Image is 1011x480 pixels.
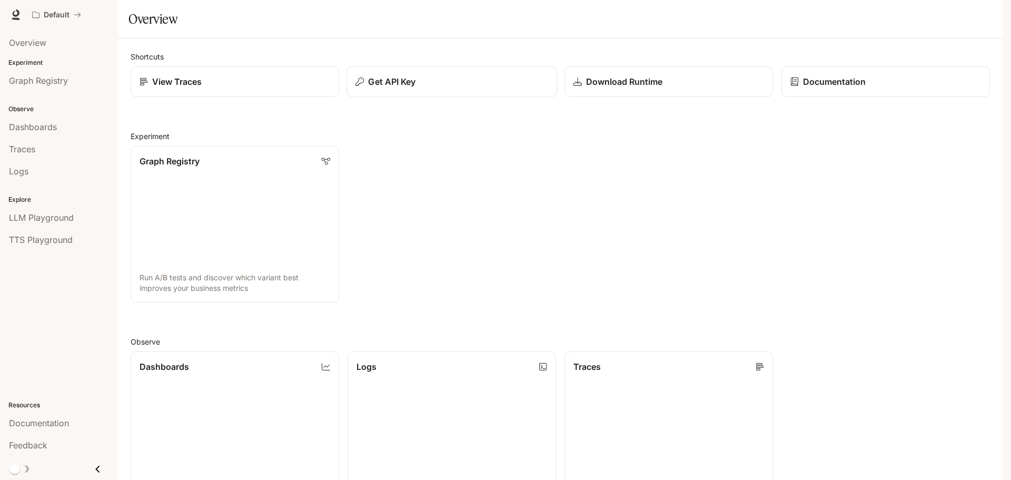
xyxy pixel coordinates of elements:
button: All workspaces [27,4,86,25]
a: View Traces [131,66,339,97]
a: Graph RegistryRun A/B tests and discover which variant best improves your business metrics [131,146,339,302]
a: Documentation [781,66,990,97]
button: Get API Key [346,66,557,97]
p: Traces [573,360,601,373]
a: Download Runtime [564,66,773,97]
p: Download Runtime [586,75,662,88]
p: Graph Registry [140,155,200,168]
p: Logs [356,360,376,373]
p: Run A/B tests and discover which variant best improves your business metrics [140,272,330,293]
p: Get API Key [368,75,415,88]
p: Dashboards [140,360,189,373]
p: Default [44,11,70,19]
h1: Overview [128,8,177,30]
h2: Experiment [131,131,990,142]
p: Documentation [803,75,866,88]
h2: Shortcuts [131,51,990,62]
p: View Traces [152,75,202,88]
h2: Observe [131,336,990,347]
